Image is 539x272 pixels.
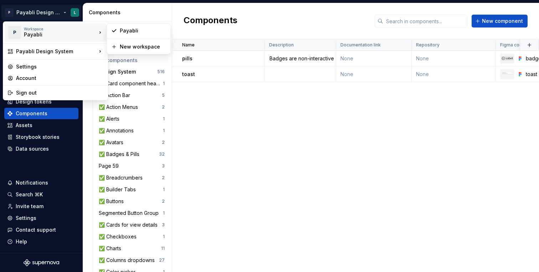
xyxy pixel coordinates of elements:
[16,75,104,82] div: Account
[24,27,97,31] div: Workspace
[16,89,104,96] div: Sign out
[120,27,166,34] div: Payabli
[120,43,166,50] div: New workspace
[16,63,104,70] div: Settings
[16,48,97,55] div: Payabli Design System
[24,31,84,38] div: Payabli
[8,26,21,39] div: P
